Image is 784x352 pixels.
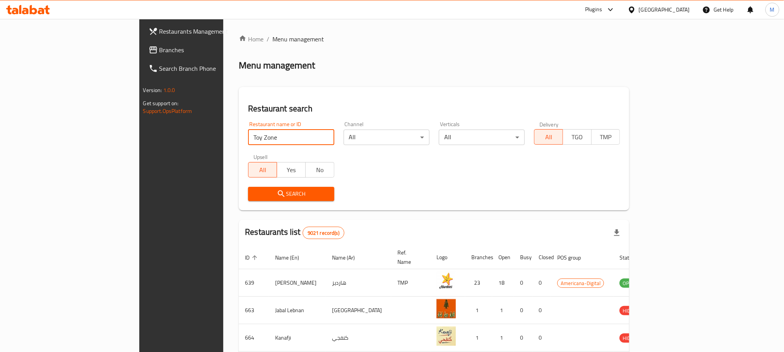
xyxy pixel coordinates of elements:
[253,154,268,160] label: Upsell
[557,253,591,262] span: POS group
[608,224,626,242] div: Export file
[514,246,532,269] th: Busy
[309,164,331,176] span: No
[344,130,430,145] div: All
[254,189,328,199] span: Search
[532,246,551,269] th: Closed
[239,34,629,44] nav: breadcrumb
[143,85,162,95] span: Version:
[326,269,391,297] td: هارديز
[252,164,274,176] span: All
[391,269,430,297] td: TMP
[591,129,620,145] button: TMP
[465,246,492,269] th: Branches
[163,85,175,95] span: 1.0.0
[465,297,492,324] td: 1
[620,334,643,343] span: HIDDEN
[538,132,560,143] span: All
[558,279,604,288] span: Americana-Digital
[269,269,326,297] td: [PERSON_NAME]
[514,297,532,324] td: 0
[280,164,303,176] span: Yes
[620,306,643,315] div: HIDDEN
[566,132,589,143] span: TGO
[563,129,592,145] button: TGO
[142,22,270,41] a: Restaurants Management
[245,253,260,262] span: ID
[277,162,306,178] button: Yes
[465,324,492,352] td: 1
[492,297,514,324] td: 1
[397,248,421,267] span: Ref. Name
[639,5,690,14] div: [GEOGRAPHIC_DATA]
[465,269,492,297] td: 23
[303,227,344,239] div: Total records count
[620,306,643,315] span: HIDDEN
[269,297,326,324] td: Jabal Lebnan
[248,162,277,178] button: All
[539,121,559,127] label: Delivery
[159,64,264,73] span: Search Branch Phone
[272,34,324,44] span: Menu management
[532,297,551,324] td: 0
[245,226,344,239] h2: Restaurants list
[437,272,456,291] img: Hardee's
[430,246,465,269] th: Logo
[143,98,179,108] span: Get support on:
[326,324,391,352] td: كنفجي
[532,269,551,297] td: 0
[514,269,532,297] td: 0
[305,162,334,178] button: No
[437,299,456,318] img: Jabal Lebnan
[248,103,620,114] h2: Restaurant search
[514,324,532,352] td: 0
[534,129,563,145] button: All
[532,324,551,352] td: 0
[269,324,326,352] td: Kanafji
[248,187,334,201] button: Search
[239,59,315,72] h2: Menu management
[770,5,775,14] span: M
[620,253,645,262] span: Status
[142,41,270,59] a: Branches
[492,269,514,297] td: 18
[492,246,514,269] th: Open
[620,279,638,288] span: OPEN
[437,326,456,346] img: Kanafji
[492,324,514,352] td: 1
[326,297,391,324] td: [GEOGRAPHIC_DATA]
[303,229,344,237] span: 9021 record(s)
[595,132,617,143] span: TMP
[159,45,264,55] span: Branches
[275,253,309,262] span: Name (En)
[159,27,264,36] span: Restaurants Management
[142,59,270,78] a: Search Branch Phone
[248,130,334,145] input: Search for restaurant name or ID..
[143,106,192,116] a: Support.OpsPlatform
[585,5,602,14] div: Plugins
[439,130,525,145] div: All
[332,253,365,262] span: Name (Ar)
